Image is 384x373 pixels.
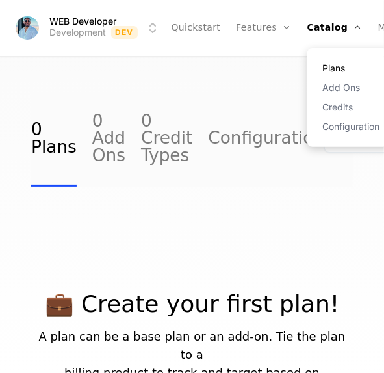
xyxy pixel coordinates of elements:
[31,92,77,187] a: 0 Plans
[16,16,39,40] img: WEB Developer
[323,103,383,112] a: Credits
[16,14,161,42] button: Select environment
[49,17,116,26] span: WEB Developer
[49,26,106,39] div: Development
[323,122,383,131] a: Configuration
[323,83,383,92] a: Add Ons
[111,26,138,39] span: Dev
[92,92,125,187] a: 0 Add Ons
[323,64,383,73] a: Plans
[31,291,353,317] p: 💼 Create your first plan!
[141,92,192,187] a: 0 Credit Types
[209,92,325,187] a: Configuration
